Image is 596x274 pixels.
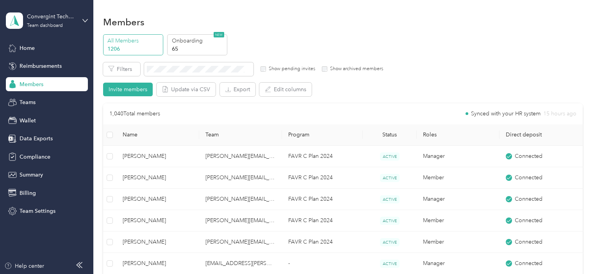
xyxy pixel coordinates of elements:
[214,32,224,37] span: NEW
[199,124,282,146] th: Team
[266,65,315,72] label: Show pending invites
[282,210,363,232] td: FAVR C Plan 2024
[515,238,542,246] span: Connected
[20,171,43,179] span: Summary
[199,189,282,210] td: brian.ashton@convergint.com
[116,232,199,253] td: Michael Mccormack
[259,83,312,96] button: Edit columns
[20,80,43,88] span: Members
[116,146,199,167] td: Curtis Tarpley
[123,259,193,268] span: [PERSON_NAME]
[417,210,500,232] td: Member
[515,259,542,268] span: Connected
[471,111,541,117] span: Synced with your HR system
[20,98,36,106] span: Teams
[20,44,35,52] span: Home
[123,152,193,161] span: [PERSON_NAME]
[199,167,282,189] td: kevin.prior@convergint.com
[380,152,400,161] span: ACTIVE
[543,111,576,117] span: 15 hours ago
[27,23,63,28] div: Team dashboard
[116,189,199,210] td: Brian Ashton
[107,45,161,53] p: 1206
[123,173,193,182] span: [PERSON_NAME]
[116,124,199,146] th: Name
[417,232,500,253] td: Member
[515,173,542,182] span: Connected
[4,262,44,270] button: Help center
[363,124,417,146] th: Status
[327,65,383,72] label: Show archived members
[172,45,225,53] p: 65
[380,238,400,246] span: ACTIVE
[500,124,582,146] th: Direct deposit
[380,260,400,268] span: ACTIVE
[380,174,400,182] span: ACTIVE
[116,210,199,232] td: Ryan Mossi
[20,62,62,70] span: Reimbursements
[282,146,363,167] td: FAVR C Plan 2024
[20,153,50,161] span: Compliance
[417,189,500,210] td: Manager
[380,217,400,225] span: ACTIVE
[515,216,542,225] span: Connected
[417,124,500,146] th: Roles
[282,232,363,253] td: FAVR C Plan 2024
[157,83,216,96] button: Update via CSV
[103,83,153,96] button: Invite members
[20,189,36,197] span: Billing
[109,110,160,118] p: 1,040 Total members
[220,83,255,96] button: Export
[417,167,500,189] td: Member
[199,146,282,167] td: curt.tarpley@convergint.com
[282,167,363,189] td: FAVR C Plan 2024
[417,146,500,167] td: Manager
[123,216,193,225] span: [PERSON_NAME]
[282,189,363,210] td: FAVR C Plan 2024
[20,134,53,143] span: Data Exports
[552,230,596,274] iframe: Everlance-gr Chat Button Frame
[116,167,199,189] td: Scott Moeller
[107,37,161,45] p: All Members
[27,12,76,21] div: Convergint Technologies
[123,238,193,246] span: [PERSON_NAME]
[123,195,193,203] span: [PERSON_NAME]
[123,131,193,138] span: Name
[103,18,145,26] h1: Members
[199,210,282,232] td: mike.painter@convergint.com
[282,124,363,146] th: Program
[20,207,55,215] span: Team Settings
[380,195,400,203] span: ACTIVE
[515,152,542,161] span: Connected
[103,62,140,76] button: Filters
[172,37,225,45] p: Onboarding
[20,117,36,125] span: Wallet
[515,195,542,203] span: Connected
[199,232,282,253] td: terryann.schwiederek@convergint.com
